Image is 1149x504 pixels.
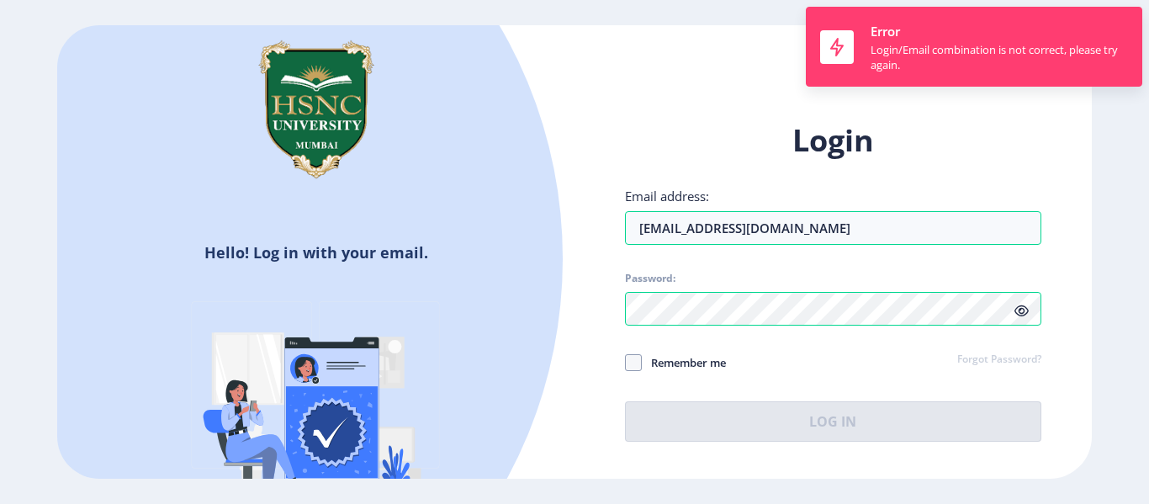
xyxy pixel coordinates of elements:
h1: Login [625,120,1041,161]
label: Email address: [625,188,709,204]
input: Email address [625,211,1041,245]
span: Error [871,23,900,40]
a: Forgot Password? [957,353,1041,368]
span: Remember me [642,353,726,373]
img: hsnc.png [232,25,400,194]
label: Password: [625,272,675,285]
div: Login/Email combination is not correct, please try again. [871,42,1128,72]
button: Log In [625,401,1041,442]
